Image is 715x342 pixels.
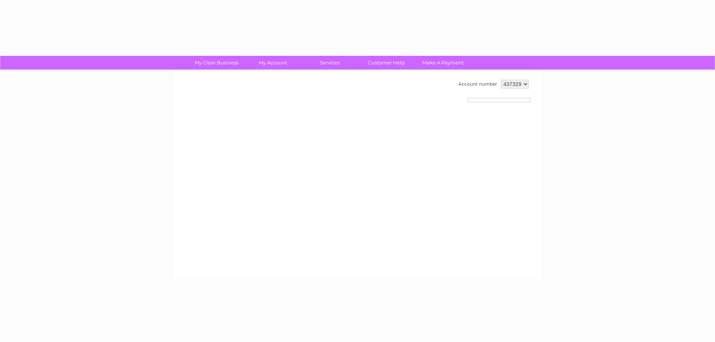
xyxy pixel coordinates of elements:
[186,56,247,70] a: My Clear Business
[457,78,499,90] td: Account number
[242,56,304,70] a: My Account
[412,56,474,70] a: Make A Payment
[356,56,417,70] a: Customer Help
[299,56,360,70] a: Services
